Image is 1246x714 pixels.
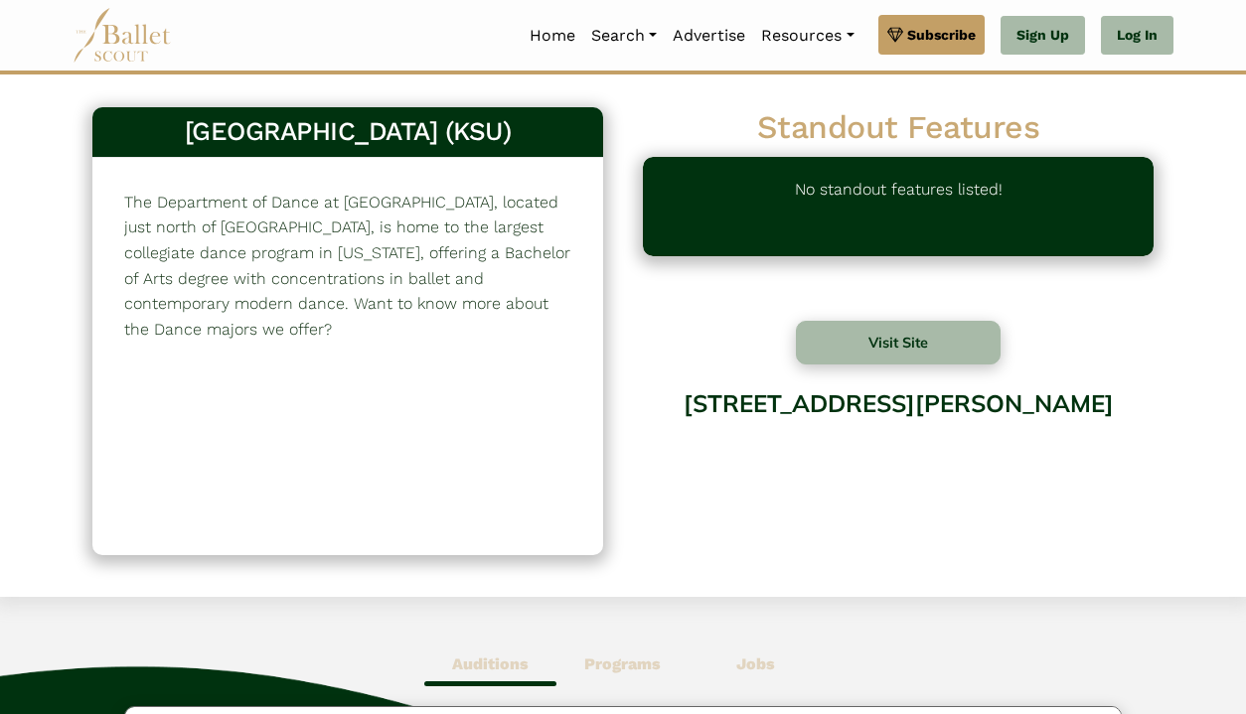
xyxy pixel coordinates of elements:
[643,374,1154,534] div: [STREET_ADDRESS][PERSON_NAME]
[583,15,665,57] a: Search
[878,15,985,55] a: Subscribe
[1101,16,1173,56] a: Log In
[795,177,1003,236] p: No standout features listed!
[643,107,1154,149] h2: Standout Features
[1001,16,1085,56] a: Sign Up
[452,654,529,673] b: Auditions
[753,15,861,57] a: Resources
[736,654,775,673] b: Jobs
[108,115,587,149] h3: [GEOGRAPHIC_DATA] (KSU)
[124,190,571,343] p: The Department of Dance at [GEOGRAPHIC_DATA], located just north of [GEOGRAPHIC_DATA], is home to...
[907,24,976,46] span: Subscribe
[522,15,583,57] a: Home
[584,654,661,673] b: Programs
[887,24,903,46] img: gem.svg
[796,321,1001,364] button: Visit Site
[665,15,753,57] a: Advertise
